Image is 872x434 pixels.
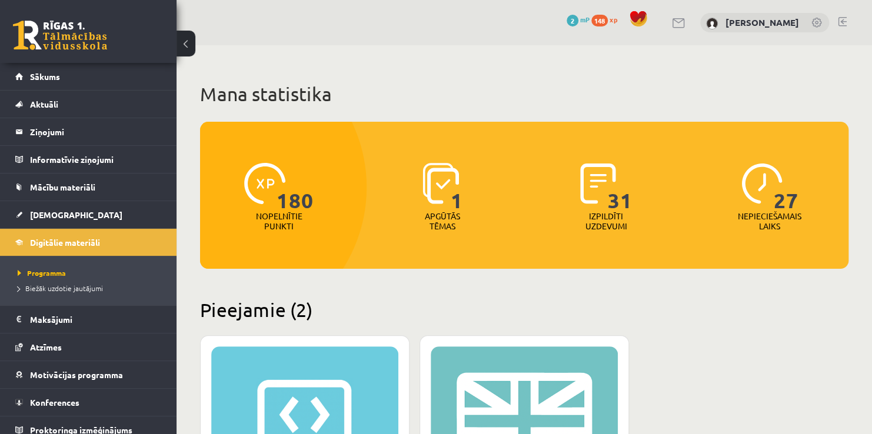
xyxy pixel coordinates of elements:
[18,283,165,293] a: Biežāk uzdotie jautājumi
[15,63,162,90] a: Sākums
[30,209,122,220] span: [DEMOGRAPHIC_DATA]
[741,163,783,204] img: icon-clock-7be60019b62300814b6bd22b8e044499b485619524d84068768e800edab66f18.svg
[15,361,162,388] a: Motivācijas programma
[738,211,801,231] p: Nepieciešamais laiks
[15,333,162,360] a: Atzīmes
[200,298,848,321] h2: Pieejamie (2)
[774,163,798,211] span: 27
[30,182,95,192] span: Mācību materiāli
[15,173,162,201] a: Mācību materiāli
[15,229,162,256] a: Digitālie materiāli
[30,306,162,333] legend: Maksājumi
[580,163,617,204] img: icon-completed-tasks-ad58ae20a441b2904462921112bc710f1caf180af7a3daa7317a5a94f2d26646.svg
[18,268,165,278] a: Programma
[30,342,62,352] span: Atzīmes
[567,15,590,24] a: 2 mP
[725,16,799,28] a: [PERSON_NAME]
[591,15,608,26] span: 148
[422,163,460,204] img: icon-learned-topics-4a711ccc23c960034f471b6e78daf4a3bad4a20eaf4de84257b87e66633f6470.svg
[706,18,718,29] img: Darja Vasiļevska
[18,268,66,278] span: Programma
[30,369,123,380] span: Motivācijas programma
[256,211,302,231] p: Nopelnītie punkti
[15,146,162,173] a: Informatīvie ziņojumi
[450,163,462,211] span: 1
[580,15,590,24] span: mP
[277,163,314,211] span: 180
[610,15,617,24] span: xp
[15,91,162,118] a: Aktuāli
[583,211,629,231] p: Izpildīti uzdevumi
[18,283,103,293] span: Biežāk uzdotie jautājumi
[30,99,58,109] span: Aktuāli
[15,389,162,416] a: Konferences
[15,306,162,333] a: Maksājumi
[420,211,465,231] p: Apgūtās tēmas
[200,82,848,106] h1: Mana statistika
[30,71,60,82] span: Sākums
[30,146,162,173] legend: Informatīvie ziņojumi
[15,201,162,228] a: [DEMOGRAPHIC_DATA]
[567,15,578,26] span: 2
[607,163,632,211] span: 31
[30,118,162,145] legend: Ziņojumi
[30,237,100,248] span: Digitālie materiāli
[244,163,285,204] img: icon-xp-0682a9bc20223a9ccc6f5883a126b849a74cddfe5390d2b41b4391c66f2066e7.svg
[15,118,162,145] a: Ziņojumi
[591,15,623,24] a: 148 xp
[13,21,107,50] a: Rīgas 1. Tālmācības vidusskola
[30,397,79,408] span: Konferences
